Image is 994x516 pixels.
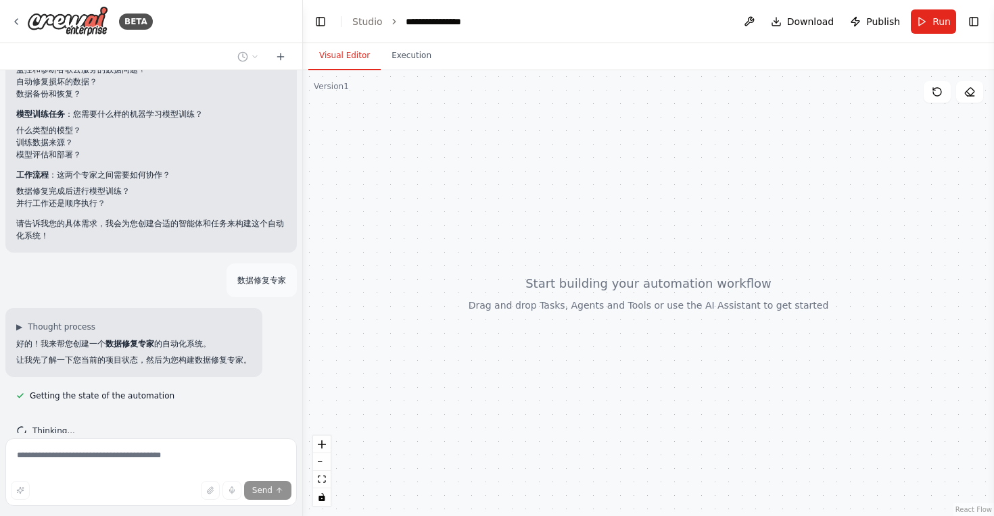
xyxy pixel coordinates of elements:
p: 让我先了解一下您当前的项目状态，然后为您构建数据修复专家。 [16,354,252,366]
button: Switch to previous chat [232,49,264,65]
button: Execution [381,42,442,70]
li: 模型评估和部署？ [16,149,286,161]
button: Visual Editor [308,42,381,70]
button: Send [244,481,291,500]
span: Thinking... [32,425,75,436]
button: Start a new chat [270,49,291,65]
span: ▶ [16,321,22,332]
button: zoom in [313,436,331,453]
div: BETA [119,14,153,30]
button: fit view [313,471,331,488]
img: Logo [27,6,108,36]
button: Download [765,9,840,34]
button: toggle interactivity [313,488,331,506]
p: 数据修复专家 [237,274,286,286]
p: 请告诉我您的具体需求，我会为您创建合适的智能体和任务来构建这个自动化系统！ [16,217,286,242]
strong: 模型训练任务 [16,109,65,119]
li: 数据修复完成后进行模型训练？ [16,185,286,197]
button: ▶Thought process [16,321,95,332]
a: Studio [352,16,383,27]
span: Getting the state of the automation [30,390,174,401]
a: React Flow attribution [955,506,992,513]
div: React Flow controls [313,436,331,506]
button: Click to speak your automation idea [222,481,241,500]
li: 训练数据来源？ [16,136,286,149]
button: Show right sidebar [964,12,983,31]
li: 数据备份和恢复？ [16,88,286,100]
button: zoom out [313,453,331,471]
nav: breadcrumb [352,15,475,28]
div: Version 1 [314,81,349,92]
button: Publish [845,9,905,34]
strong: 工作流程 [16,170,49,180]
li: 什么类型的模型？ [16,124,286,136]
button: Run [911,9,956,34]
span: Send [252,485,273,496]
p: ：这两个专家之间需要如何协作？ [16,169,286,181]
li: 自动修复损坏的数据？ [16,76,286,88]
button: Improve this prompt [11,481,30,500]
p: ：您需要什么样的机器学习模型训练？ [16,108,286,120]
span: Run [932,15,951,28]
p: 好的！我来帮您创建一个 的自动化系统。 [16,338,252,350]
span: Publish [866,15,900,28]
span: Thought process [28,321,95,332]
span: Download [787,15,834,28]
button: Upload files [201,481,220,500]
strong: 数据修复专家 [105,339,154,349]
li: 并行工作还是顺序执行？ [16,197,286,209]
button: Hide left sidebar [311,12,330,31]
